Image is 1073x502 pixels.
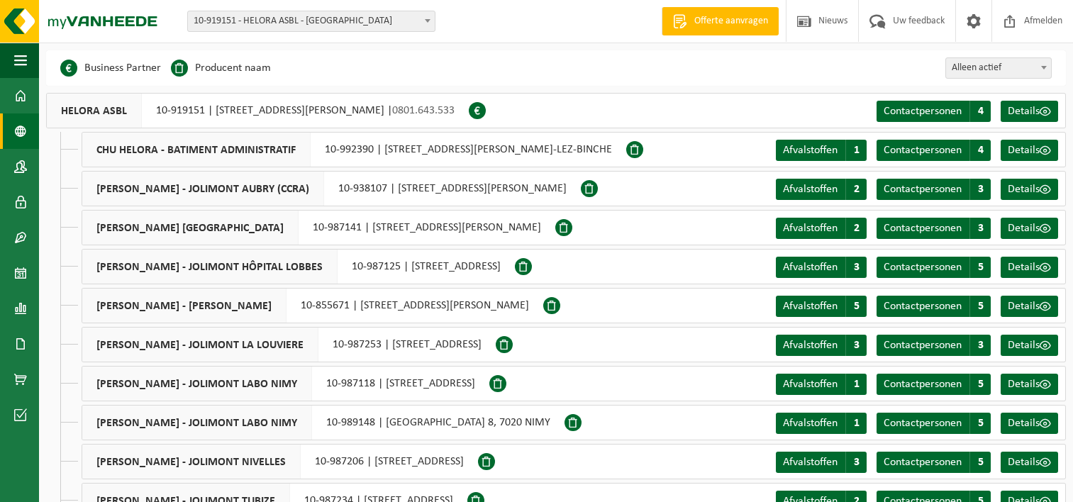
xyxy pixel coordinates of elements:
[1008,301,1040,312] span: Details
[783,457,838,468] span: Afvalstoffen
[884,301,962,312] span: Contactpersonen
[82,132,626,167] div: 10-992390 | [STREET_ADDRESS][PERSON_NAME]-LEZ-BINCHE
[1008,457,1040,468] span: Details
[845,452,867,473] span: 3
[845,335,867,356] span: 3
[884,106,962,117] span: Contactpersonen
[884,418,962,429] span: Contactpersonen
[969,452,991,473] span: 5
[1001,218,1058,239] a: Details
[969,335,991,356] span: 3
[877,374,991,395] a: Contactpersonen 5
[82,210,555,245] div: 10-987141 | [STREET_ADDRESS][PERSON_NAME]
[845,413,867,434] span: 1
[845,374,867,395] span: 1
[845,218,867,239] span: 2
[46,93,469,128] div: 10-919151 | [STREET_ADDRESS][PERSON_NAME] |
[969,179,991,200] span: 3
[691,14,772,28] span: Offerte aanvragen
[82,288,543,323] div: 10-855671 | [STREET_ADDRESS][PERSON_NAME]
[1008,379,1040,390] span: Details
[82,328,318,362] span: [PERSON_NAME] - JOLIMONT LA LOUVIERE
[877,179,991,200] a: Contactpersonen 3
[845,179,867,200] span: 2
[877,413,991,434] a: Contactpersonen 5
[1001,140,1058,161] a: Details
[884,379,962,390] span: Contactpersonen
[783,223,838,234] span: Afvalstoffen
[47,94,142,128] span: HELORA ASBL
[776,296,867,317] a: Afvalstoffen 5
[1001,452,1058,473] a: Details
[946,58,1051,78] span: Alleen actief
[1001,374,1058,395] a: Details
[187,11,435,32] span: 10-919151 - HELORA ASBL - MONS
[776,452,867,473] a: Afvalstoffen 3
[877,335,991,356] a: Contactpersonen 3
[776,335,867,356] a: Afvalstoffen 3
[945,57,1052,79] span: Alleen actief
[783,262,838,273] span: Afvalstoffen
[82,366,489,401] div: 10-987118 | [STREET_ADDRESS]
[1001,101,1058,122] a: Details
[82,406,312,440] span: [PERSON_NAME] - JOLIMONT LABO NIMY
[877,101,991,122] a: Contactpersonen 4
[877,452,991,473] a: Contactpersonen 5
[783,340,838,351] span: Afvalstoffen
[82,171,581,206] div: 10-938107 | [STREET_ADDRESS][PERSON_NAME]
[877,257,991,278] a: Contactpersonen 5
[877,296,991,317] a: Contactpersonen 5
[783,418,838,429] span: Afvalstoffen
[884,262,962,273] span: Contactpersonen
[783,379,838,390] span: Afvalstoffen
[82,289,287,323] span: [PERSON_NAME] - [PERSON_NAME]
[82,249,515,284] div: 10-987125 | [STREET_ADDRESS]
[82,172,324,206] span: [PERSON_NAME] - JOLIMONT AUBRY (CCRA)
[1008,145,1040,156] span: Details
[969,374,991,395] span: 5
[845,296,867,317] span: 5
[82,211,299,245] span: [PERSON_NAME] [GEOGRAPHIC_DATA]
[884,223,962,234] span: Contactpersonen
[82,405,565,440] div: 10-989148 | [GEOGRAPHIC_DATA] 8, 7020 NIMY
[171,57,271,79] li: Producent naam
[662,7,779,35] a: Offerte aanvragen
[1001,413,1058,434] a: Details
[82,367,312,401] span: [PERSON_NAME] - JOLIMONT LABO NIMY
[783,184,838,195] span: Afvalstoffen
[1008,340,1040,351] span: Details
[969,140,991,161] span: 4
[392,105,455,116] span: 0801.643.533
[1008,418,1040,429] span: Details
[1001,296,1058,317] a: Details
[776,413,867,434] a: Afvalstoffen 1
[969,101,991,122] span: 4
[776,179,867,200] a: Afvalstoffen 2
[1008,223,1040,234] span: Details
[82,327,496,362] div: 10-987253 | [STREET_ADDRESS]
[884,145,962,156] span: Contactpersonen
[884,340,962,351] span: Contactpersonen
[845,257,867,278] span: 3
[783,301,838,312] span: Afvalstoffen
[1008,106,1040,117] span: Details
[884,457,962,468] span: Contactpersonen
[1001,257,1058,278] a: Details
[783,145,838,156] span: Afvalstoffen
[776,218,867,239] a: Afvalstoffen 2
[1001,335,1058,356] a: Details
[188,11,435,31] span: 10-919151 - HELORA ASBL - MONS
[1008,262,1040,273] span: Details
[1008,184,1040,195] span: Details
[82,445,301,479] span: [PERSON_NAME] - JOLIMONT NIVELLES
[884,184,962,195] span: Contactpersonen
[82,444,478,479] div: 10-987206 | [STREET_ADDRESS]
[845,140,867,161] span: 1
[82,133,311,167] span: CHU HELORA - BATIMENT ADMINISTRATIF
[776,257,867,278] a: Afvalstoffen 3
[82,250,338,284] span: [PERSON_NAME] - JOLIMONT HÔPITAL LOBBES
[776,140,867,161] a: Afvalstoffen 1
[877,140,991,161] a: Contactpersonen 4
[1001,179,1058,200] a: Details
[969,257,991,278] span: 5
